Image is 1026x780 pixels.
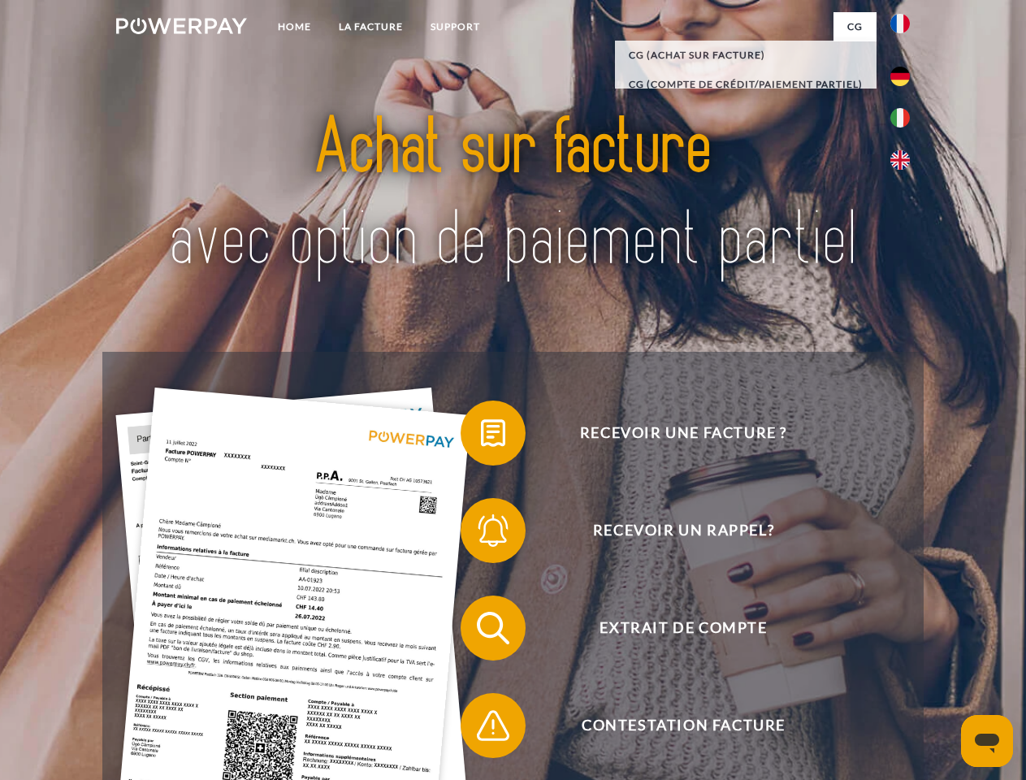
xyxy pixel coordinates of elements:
[484,596,882,661] span: Extrait de compte
[484,401,882,466] span: Recevoir une facture ?
[461,693,883,758] button: Contestation Facture
[461,596,883,661] button: Extrait de compte
[961,715,1013,767] iframe: Bouton de lancement de la fenêtre de messagerie
[473,608,513,648] img: qb_search.svg
[417,12,494,41] a: Support
[473,510,513,551] img: qb_bell.svg
[890,67,910,86] img: de
[264,12,325,41] a: Home
[615,41,877,70] a: CG (achat sur facture)
[890,14,910,33] img: fr
[155,78,871,311] img: title-powerpay_fr.svg
[473,705,513,746] img: qb_warning.svg
[484,693,882,758] span: Contestation Facture
[473,413,513,453] img: qb_bill.svg
[890,150,910,170] img: en
[116,18,247,34] img: logo-powerpay-white.svg
[461,498,883,563] button: Recevoir un rappel?
[484,498,882,563] span: Recevoir un rappel?
[325,12,417,41] a: LA FACTURE
[461,401,883,466] button: Recevoir une facture ?
[890,108,910,128] img: it
[833,12,877,41] a: CG
[615,70,877,99] a: CG (Compte de crédit/paiement partiel)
